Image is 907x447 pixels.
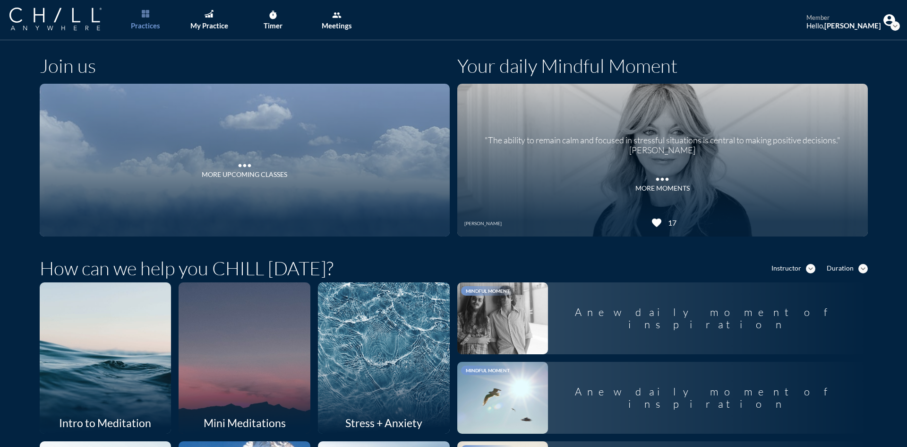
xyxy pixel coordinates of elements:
img: Profile icon [883,14,895,26]
span: Mindful Moment [466,368,510,373]
div: Mini Meditations [179,412,310,434]
div: A new daily moment of inspiration [548,298,868,339]
strong: [PERSON_NAME] [824,21,881,30]
div: Hello, [806,21,881,30]
div: 17 [665,218,676,227]
div: Practices [131,21,160,30]
div: [PERSON_NAME] [464,220,502,226]
a: Company Logo [9,8,120,32]
div: My Practice [190,21,228,30]
img: Graph [205,10,213,18]
i: more_horiz [653,170,672,184]
div: Meetings [322,21,352,30]
div: Duration [827,264,854,272]
i: expand_more [806,264,815,273]
img: Company Logo [9,8,102,30]
img: List [142,10,149,18]
i: expand_more [890,21,900,31]
div: Stress + Anxiety [318,412,450,434]
i: expand_more [858,264,868,273]
h1: How can we help you CHILL [DATE]? [40,257,334,280]
i: favorite [651,217,662,228]
span: Mindful Moment [466,288,510,294]
div: Timer [264,21,282,30]
h1: Your daily Mindful Moment [457,54,677,77]
div: A new daily moment of inspiration [548,378,868,418]
div: Intro to Meditation [40,412,171,434]
div: member [806,14,881,22]
h1: Join us [40,54,96,77]
div: Instructor [771,264,801,272]
div: MORE MOMENTS [635,184,690,193]
div: "The ability to remain calm and focused in stressful situations is central to making positive dec... [469,128,856,156]
div: More Upcoming Classes [202,171,287,179]
i: timer [268,10,278,20]
i: group [332,10,342,20]
i: more_horiz [235,156,254,170]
